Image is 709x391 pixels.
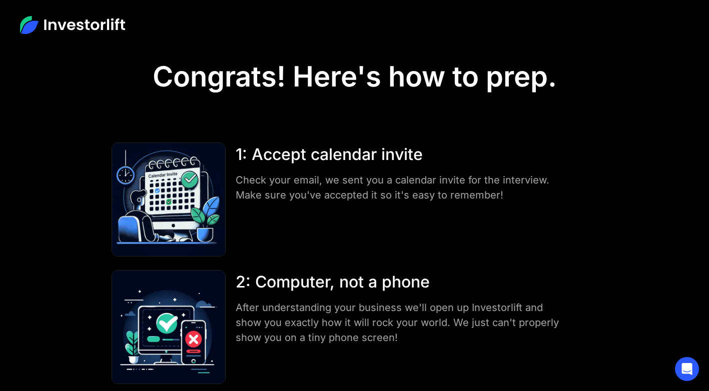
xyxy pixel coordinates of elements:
[236,270,562,294] div: 2: Computer, not a phone
[236,300,562,345] div: After understanding your business we'll open up Investorlift and show you exactly how it will roc...
[236,142,562,166] div: 1: Accept calendar invite
[153,60,557,93] h1: Congrats! Here's how to prep.
[236,172,562,202] div: Check your email, we sent you a calendar invite for the interview. Make sure you've accepted it s...
[675,357,699,381] div: Open Intercom Messenger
